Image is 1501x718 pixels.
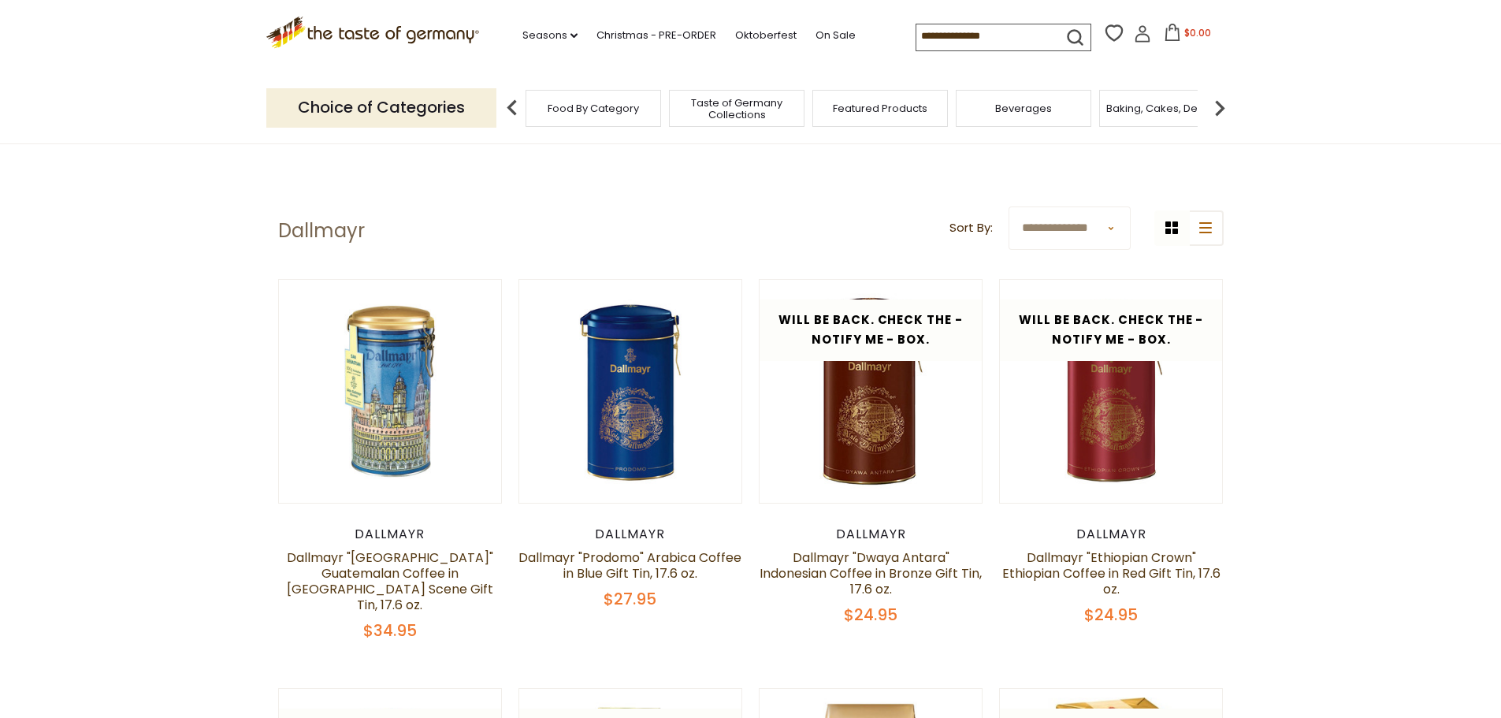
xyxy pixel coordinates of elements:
img: Dallmayr "Dwaya Antara" Indonesian Coffee in Bronze Gift Tin, 17.6 oz. [760,280,983,503]
a: Baking, Cakes, Desserts [1106,102,1228,114]
a: Oktoberfest [735,27,797,44]
div: Dallmayr [759,526,983,542]
span: $34.95 [363,619,417,642]
div: Dallmayr [278,526,503,542]
img: Dallmayr "Prodomo" Arabica Coffee in Blue Gift Tin, 17.6 oz. [519,280,742,503]
label: Sort By: [949,218,993,238]
a: Seasons [522,27,578,44]
span: $24.95 [844,604,897,626]
button: $0.00 [1154,24,1221,47]
div: Dallmayr [999,526,1224,542]
h1: Dallmayr [278,219,365,243]
p: Choice of Categories [266,88,496,127]
a: Dallmayr "[GEOGRAPHIC_DATA]" Guatemalan Coffee in [GEOGRAPHIC_DATA] Scene Gift Tin, 17.6 oz. [287,549,493,614]
img: Dallmayr San Sebastian in Munich Scene Tin [279,280,502,503]
img: next arrow [1204,92,1235,124]
a: Food By Category [548,102,639,114]
a: Featured Products [833,102,927,114]
a: Christmas - PRE-ORDER [596,27,716,44]
span: $27.95 [604,588,656,610]
span: $24.95 [1084,604,1138,626]
a: Dallmayr "Prodomo" Arabica Coffee in Blue Gift Tin, 17.6 oz. [518,549,741,582]
a: Beverages [995,102,1052,114]
img: previous arrow [496,92,528,124]
div: Dallmayr [518,526,743,542]
a: Dallmayr "Dwaya Antara" Indonesian Coffee in Bronze Gift Tin, 17.6 oz. [760,549,982,598]
img: Dallmayr "Ethiopian Crown" Ethiopian Coffee in Red Gift Tin, 17.6 oz. [1000,280,1223,503]
a: Dallmayr "Ethiopian Crown" Ethiopian Coffee in Red Gift Tin, 17.6 oz. [1002,549,1220,598]
a: On Sale [816,27,856,44]
span: $0.00 [1184,26,1211,39]
a: Taste of Germany Collections [674,97,800,121]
